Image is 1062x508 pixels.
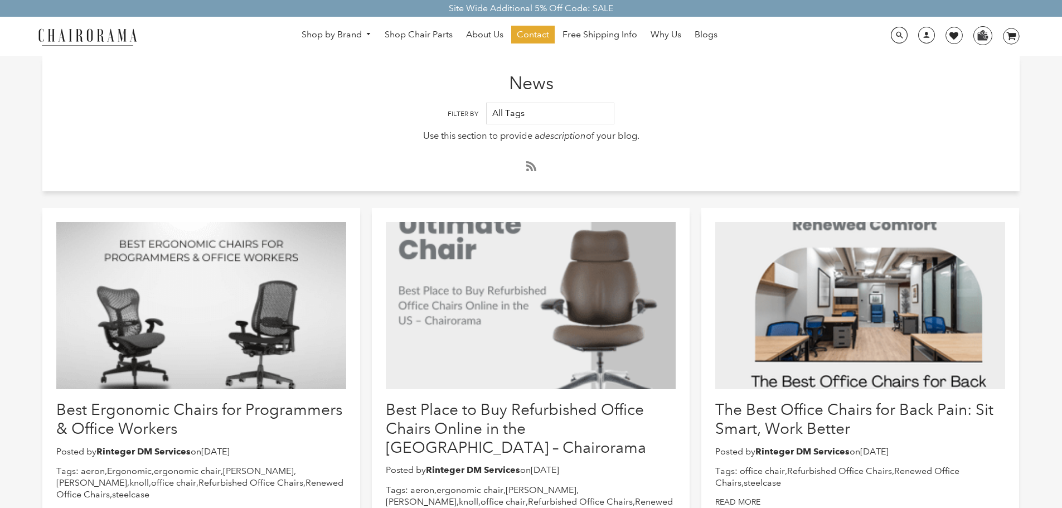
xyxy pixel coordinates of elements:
[154,466,221,476] a: ergonomic chair
[715,466,959,488] a: Renewed Office Chairs
[517,29,549,41] span: Contact
[426,465,520,475] strong: Rinteger DM Services
[448,110,478,118] label: Filter By
[201,446,230,457] time: [DATE]
[744,477,781,488] a: steelcase
[715,497,760,507] a: Read more
[386,496,457,507] a: [PERSON_NAME]
[96,446,191,457] strong: Rinteger DM Services
[56,466,346,500] li: , , , , , , , , ,
[56,446,346,458] p: Posted by on
[787,466,892,476] a: Refurbished Office Chairs
[386,485,408,495] span: Tags:
[540,130,586,142] em: description
[56,477,127,488] a: [PERSON_NAME]
[107,466,152,476] a: Ergonomic
[410,485,434,495] a: aeron
[42,56,1020,94] h1: News
[56,466,79,476] span: Tags:
[379,26,458,43] a: Shop Chair Parts
[140,129,922,143] p: Use this section to provide a of your blog.
[191,26,828,46] nav: DesktopNavigation
[715,446,1005,458] p: Posted by on
[506,485,576,495] a: [PERSON_NAME]
[755,446,850,457] strong: Rinteger DM Services
[32,27,143,46] img: chairorama
[129,477,149,488] a: knoll
[645,26,687,43] a: Why Us
[695,29,717,41] span: Blogs
[223,466,294,476] a: [PERSON_NAME]
[296,26,377,43] a: Shop by Brand
[112,489,149,500] a: steelcase
[715,466,1005,489] li: , , ,
[460,26,509,43] a: About Us
[386,400,646,456] a: Best Place to Buy Refurbished Office Chairs Online in the [GEOGRAPHIC_DATA] – Chairorama
[198,477,303,488] a: Refurbished Office Chairs
[528,496,633,507] a: Refurbished Office Chairs
[860,446,889,457] time: [DATE]
[531,465,559,475] time: [DATE]
[715,400,993,438] a: The Best Office Chairs for Back Pain: Sit Smart, Work Better
[557,26,643,43] a: Free Shipping Info
[562,29,637,41] span: Free Shipping Info
[689,26,723,43] a: Blogs
[740,466,785,476] a: office chair
[385,29,453,41] span: Shop Chair Parts
[459,496,478,507] a: knoll
[437,485,503,495] a: ergonomic chair
[56,400,342,438] a: Best Ergonomic Chairs for Programmers & Office Workers
[511,26,555,43] a: Contact
[466,29,503,41] span: About Us
[974,27,991,43] img: WhatsApp_Image_2024-07-12_at_16.23.01.webp
[386,465,676,476] p: Posted by on
[81,466,105,476] a: aeron
[56,477,343,500] a: Renewed Office Chairs
[651,29,681,41] span: Why Us
[481,496,526,507] a: office chair
[715,466,738,476] span: Tags:
[151,477,196,488] a: office chair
